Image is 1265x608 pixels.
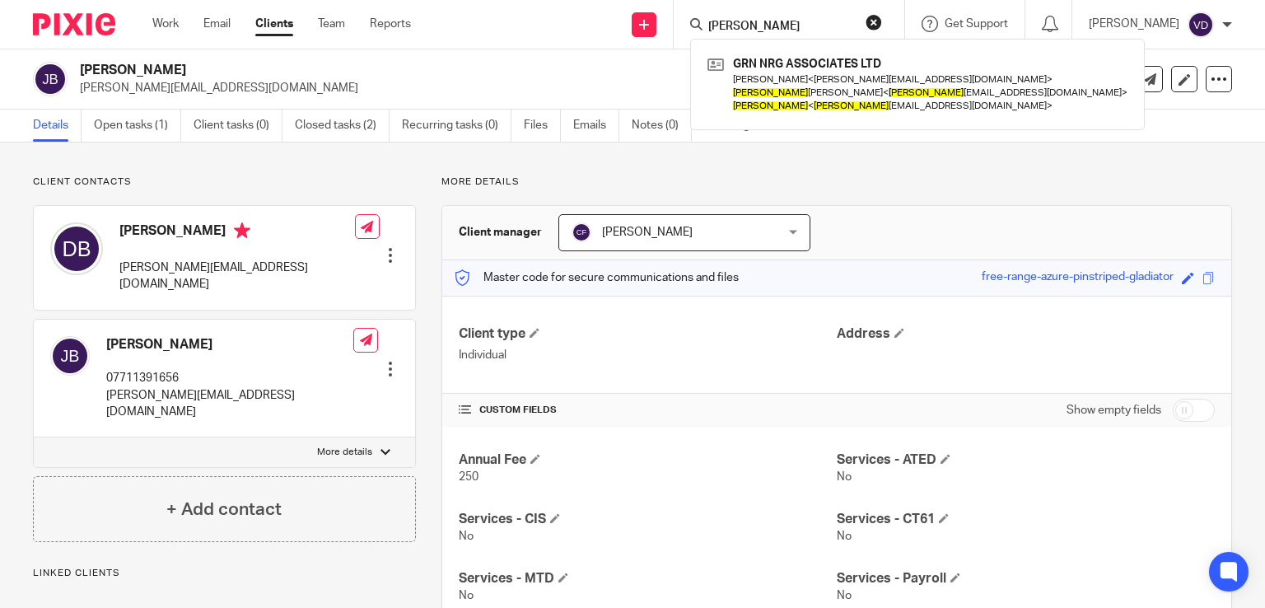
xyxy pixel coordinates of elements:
p: 07711391656 [106,370,353,386]
h3: Client manager [459,224,542,241]
h4: CUSTOM FIELDS [459,404,837,417]
i: Primary [234,222,250,239]
a: Reports [370,16,411,32]
a: Notes (0) [632,110,692,142]
span: No [459,590,474,601]
p: [PERSON_NAME][EMAIL_ADDRESS][DOMAIN_NAME] [119,260,355,293]
a: Team [318,16,345,32]
p: [PERSON_NAME] [1089,16,1179,32]
a: Emails [573,110,619,142]
p: Client contacts [33,175,416,189]
a: Work [152,16,179,32]
a: Client tasks (0) [194,110,282,142]
h2: [PERSON_NAME] [80,62,823,79]
img: svg%3E [572,222,591,242]
label: Show empty fields [1067,402,1161,419]
p: [PERSON_NAME][EMAIL_ADDRESS][DOMAIN_NAME] [106,387,353,421]
h4: [PERSON_NAME] [119,222,355,243]
h4: [PERSON_NAME] [106,336,353,353]
img: svg%3E [1188,12,1214,38]
h4: Client type [459,325,837,343]
a: Clients [255,16,293,32]
span: No [459,531,474,542]
a: Details [33,110,82,142]
span: No [837,471,852,483]
p: More details [441,175,1232,189]
h4: Annual Fee [459,451,837,469]
p: Individual [459,347,837,363]
p: Master code for secure communications and files [455,269,739,286]
img: svg%3E [33,62,68,96]
p: More details [317,446,372,459]
h4: Services - MTD [459,570,837,587]
a: Recurring tasks (0) [402,110,511,142]
input: Search [707,20,855,35]
a: Open tasks (1) [94,110,181,142]
span: Get Support [945,18,1008,30]
img: svg%3E [50,222,103,275]
img: Pixie [33,13,115,35]
button: Clear [866,14,882,30]
h4: Services - Payroll [837,570,1215,587]
img: svg%3E [50,336,90,376]
h4: Services - CT61 [837,511,1215,528]
h4: + Add contact [166,497,282,522]
h4: Services - ATED [837,451,1215,469]
a: Closed tasks (2) [295,110,390,142]
h4: Address [837,325,1215,343]
span: No [837,590,852,601]
h4: Services - CIS [459,511,837,528]
a: Files [524,110,561,142]
a: Email [203,16,231,32]
span: 250 [459,471,478,483]
p: Linked clients [33,567,416,580]
div: free-range-azure-pinstriped-gladiator [982,269,1174,288]
p: [PERSON_NAME][EMAIL_ADDRESS][DOMAIN_NAME] [80,80,1008,96]
span: [PERSON_NAME] [602,227,693,238]
span: No [837,531,852,542]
